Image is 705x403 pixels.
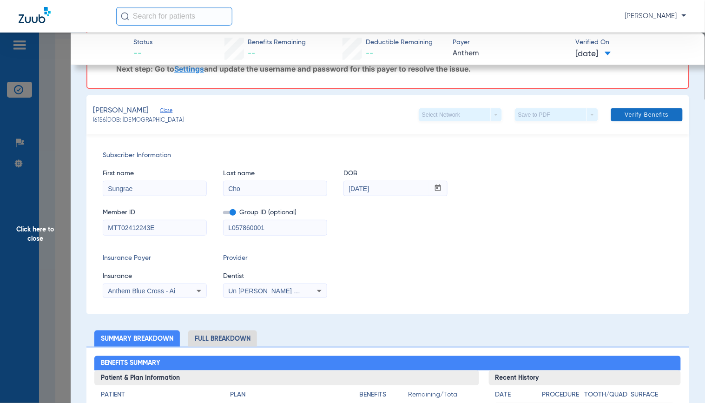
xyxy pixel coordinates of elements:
span: First name [103,169,207,178]
h4: Patient [101,390,214,400]
span: Verify Benefits [625,111,669,119]
span: Subscriber Information [103,151,673,160]
h4: Plan [230,390,343,400]
h2: Benefits Summary [94,356,681,371]
span: Group ID (optional) [223,208,327,218]
span: [PERSON_NAME] [625,12,686,21]
h4: Surface [631,390,675,400]
span: Close [160,107,168,116]
app-breakdown-title: Benefits [360,390,409,403]
h4: Tooth/Quad [584,390,628,400]
span: Status [133,38,152,47]
h3: Patient & Plan Information [94,370,479,385]
span: Insurance [103,271,207,281]
span: Benefits Remaining [248,38,306,47]
span: Dentist [223,271,327,281]
span: -- [248,50,256,57]
iframe: Chat Widget [659,358,705,403]
app-breakdown-title: Date [495,390,534,403]
a: Settings [174,64,204,73]
span: -- [366,50,374,57]
span: Un [PERSON_NAME] D.d.s. 1538171780 [228,287,349,295]
span: Payer [453,38,567,47]
app-breakdown-title: Procedure [542,390,581,403]
button: Open calendar [429,181,447,196]
span: Remaining/Total [409,390,473,403]
input: Search for patients [116,7,232,26]
span: Anthem Blue Cross - Ai [108,287,175,295]
li: Summary Breakdown [94,330,180,347]
h3: Recent History [489,370,681,385]
span: Verified On [575,38,690,47]
li: Full Breakdown [188,330,257,347]
app-breakdown-title: Tooth/Quad [584,390,628,403]
h4: Procedure [542,390,581,400]
img: Search Icon [121,12,129,20]
p: Next step: Go to and update the username and password for this payer to resolve the issue. [116,64,679,73]
span: (6156) DOB: [DEMOGRAPHIC_DATA] [93,117,184,125]
span: Insurance Payer [103,253,207,263]
span: DOB [343,169,448,178]
span: Anthem [453,48,567,59]
h4: Benefits [360,390,409,400]
span: -- [133,48,152,59]
span: [PERSON_NAME] [93,105,149,117]
img: Zuub Logo [19,7,51,23]
span: Provider [223,253,327,263]
app-breakdown-title: Surface [631,390,675,403]
span: Member ID [103,208,207,218]
span: [DATE] [575,48,611,60]
span: Last name [223,169,327,178]
h4: Date [495,390,534,400]
span: Deductible Remaining [366,38,433,47]
button: Verify Benefits [611,108,683,121]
